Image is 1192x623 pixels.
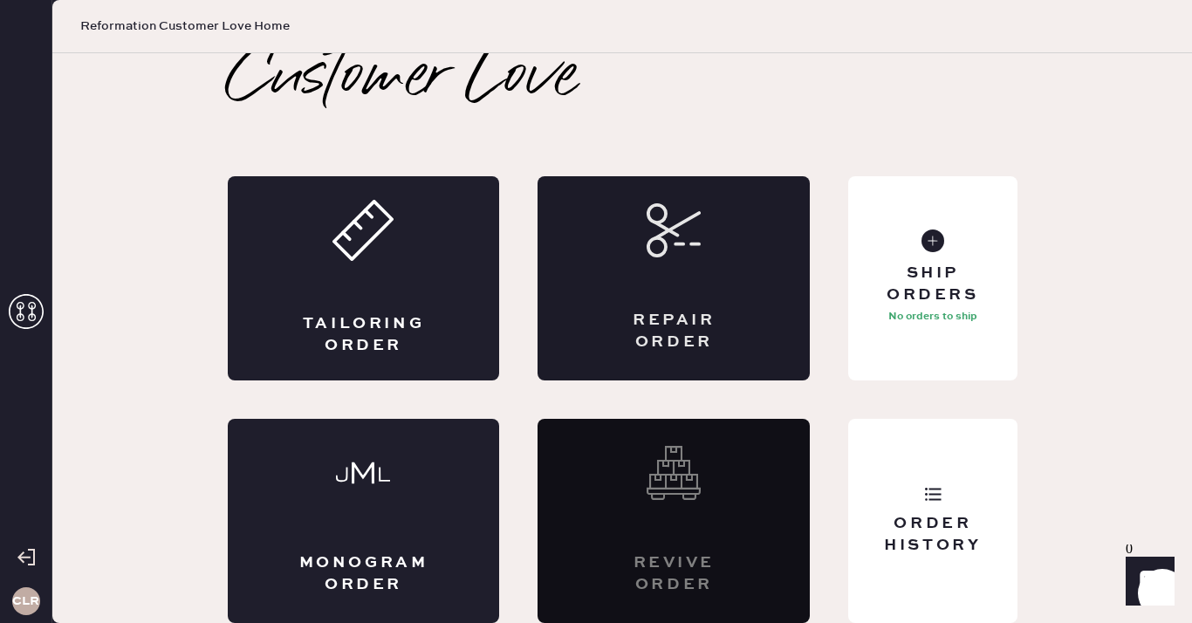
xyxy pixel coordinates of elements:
[1109,544,1184,620] iframe: Front Chat
[298,313,430,357] div: Tailoring Order
[1063,284,1127,306] th: QTY
[862,513,1003,557] div: Order History
[56,174,1127,195] div: Customer information
[56,284,157,306] th: ID
[56,195,1127,257] div: # 69476 [PERSON_NAME] [PERSON_NAME] [EMAIL_ADDRESS][DOMAIN_NAME]
[157,306,1062,329] td: Sleeveless Top - Reformation - [PERSON_NAME] Top Blitz - Size: XS
[862,263,1003,306] div: Ship Orders
[607,310,740,353] div: Repair Order
[298,552,430,596] div: Monogram Order
[607,552,740,596] div: Revive order
[1063,306,1127,329] td: 1
[56,306,157,329] td: 950046
[228,44,578,113] h2: Customer Love
[56,106,1127,127] div: Packing list
[888,306,977,327] p: No orders to ship
[56,127,1127,147] div: Order # 82587
[538,419,810,623] div: Interested? Contact us at care@hemster.co
[12,595,39,607] h3: CLR
[80,17,290,35] span: Reformation Customer Love Home
[157,284,1062,306] th: Description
